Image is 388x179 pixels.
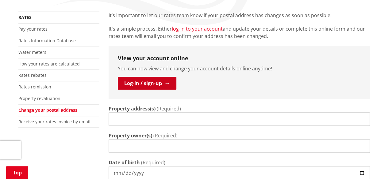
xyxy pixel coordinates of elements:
[109,105,156,112] label: Property address(s)
[6,166,28,179] a: Top
[18,49,46,55] a: Water meters
[18,61,80,67] a: How your rates are calculated
[18,119,90,125] a: Receive your rates invoice by email
[118,65,361,72] p: You can now view and change your account details online anytime!
[141,159,165,166] span: (Required)
[18,107,77,113] a: Change your postal address
[18,26,48,32] a: Pay your rates
[109,132,152,139] label: Property owner(s)
[109,159,140,166] label: Date of birth
[157,105,181,112] span: (Required)
[153,132,178,139] span: (Required)
[118,55,361,62] h3: View your account online
[172,25,223,32] a: log-in to your account
[18,95,60,101] a: Property revaluation
[18,84,51,90] a: Rates remission
[109,12,370,19] p: It’s important to let our rates team know if your postal address has changes as soon as possible.
[18,72,47,78] a: Rates rebates
[18,14,32,20] a: Rates
[109,25,370,40] p: It's a simple process. Either and update your details or complete this online form and our rates ...
[18,38,76,43] a: Rates Information Database
[360,153,382,175] iframe: Messenger Launcher
[118,77,176,90] a: Log-in / sign-up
